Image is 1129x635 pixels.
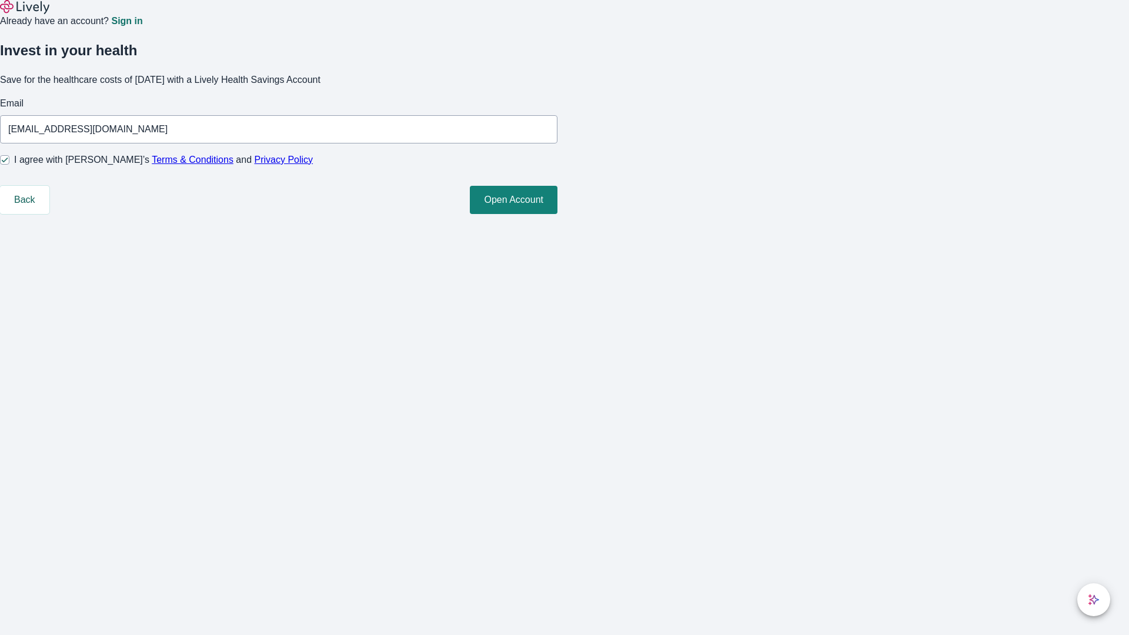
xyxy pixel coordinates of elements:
button: Open Account [470,186,557,214]
a: Terms & Conditions [152,155,233,165]
button: chat [1077,583,1110,616]
span: I agree with [PERSON_NAME]’s and [14,153,313,167]
a: Sign in [111,16,142,26]
a: Privacy Policy [255,155,313,165]
svg: Lively AI Assistant [1088,594,1100,606]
